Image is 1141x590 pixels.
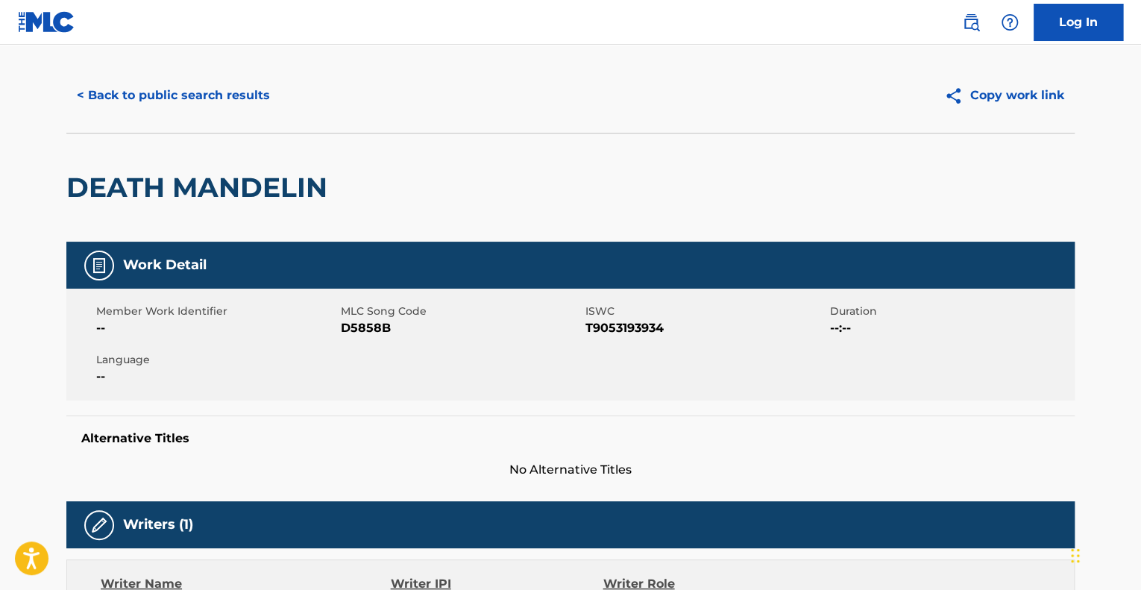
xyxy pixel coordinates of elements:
img: Work Detail [90,257,108,274]
button: Copy work link [934,77,1075,114]
h5: Writers (1) [123,516,193,533]
h2: DEATH MANDELIN [66,171,335,204]
img: Copy work link [944,87,970,105]
span: D5858B [341,319,582,337]
a: Log In [1034,4,1123,41]
span: MLC Song Code [341,304,582,319]
img: search [962,13,980,31]
span: ISWC [585,304,826,319]
h5: Alternative Titles [81,431,1060,446]
img: help [1001,13,1019,31]
button: < Back to public search results [66,77,280,114]
span: Language [96,352,337,368]
span: -- [96,368,337,386]
span: Member Work Identifier [96,304,337,319]
div: Help [995,7,1025,37]
h5: Work Detail [123,257,207,274]
div: Drag [1071,533,1080,578]
span: T9053193934 [585,319,826,337]
span: No Alternative Titles [66,461,1075,479]
span: --:-- [830,319,1071,337]
img: MLC Logo [18,11,75,33]
span: Duration [830,304,1071,319]
img: Writers [90,516,108,534]
iframe: Chat Widget [1066,518,1141,590]
a: Public Search [956,7,986,37]
span: -- [96,319,337,337]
